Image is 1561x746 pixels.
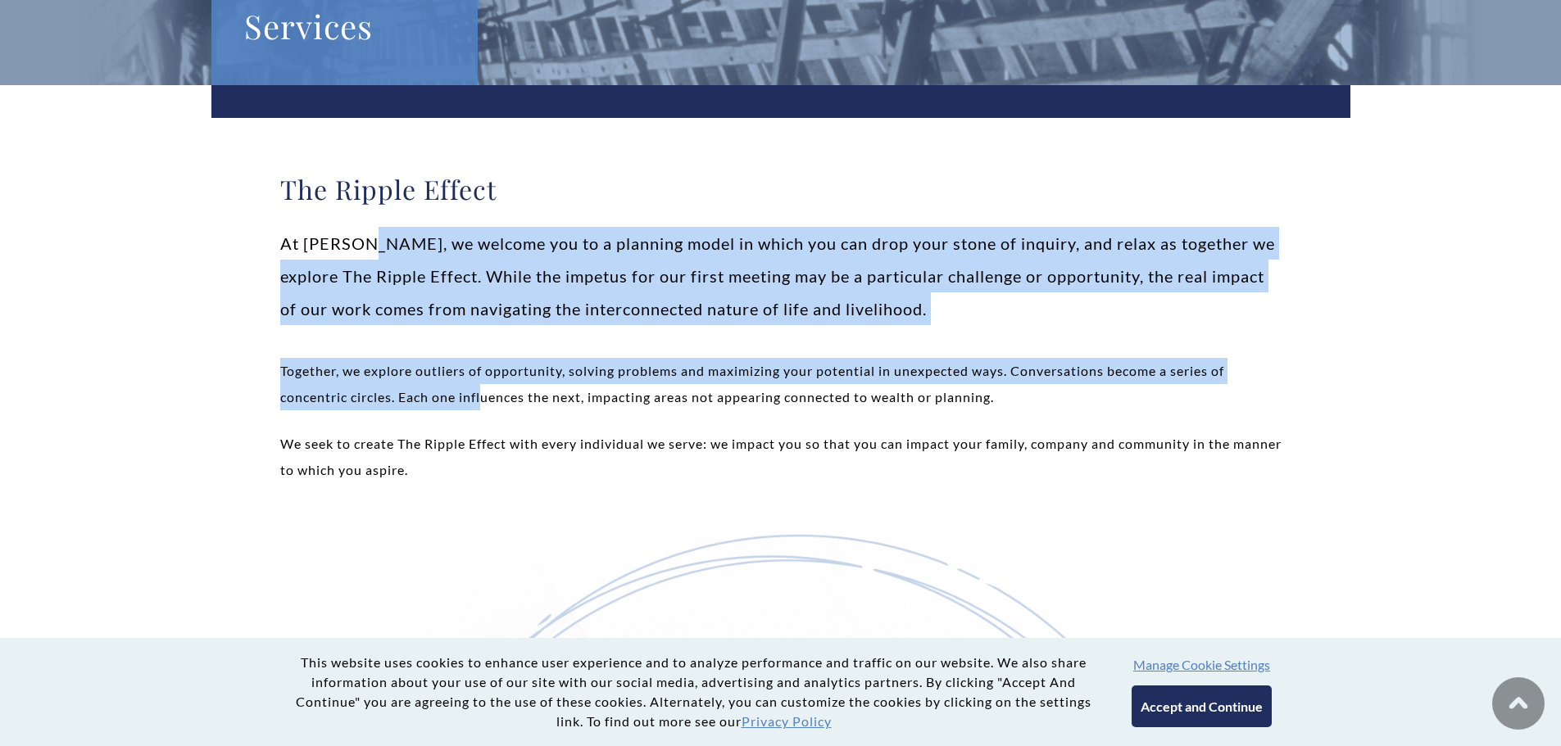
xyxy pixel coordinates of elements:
[280,431,1282,483] p: We seek to create The Ripple Effect with every individual we serve: we impact you so that you can...
[280,173,1282,206] h2: The Ripple Effect
[280,358,1282,410] p: Together, we explore outliers of opportunity, solving problems and maximizing your potential in u...
[1133,657,1270,672] button: Manage Cookie Settings
[742,713,832,729] a: Privacy Policy
[1132,685,1272,727] button: Accept and Continue
[280,227,1282,325] p: At [PERSON_NAME], we welcome you to a planning model in which you can drop your stone of inquiry,...
[289,653,1099,731] p: This website uses cookies to enhance user experience and to analyze performance and traffic on ou...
